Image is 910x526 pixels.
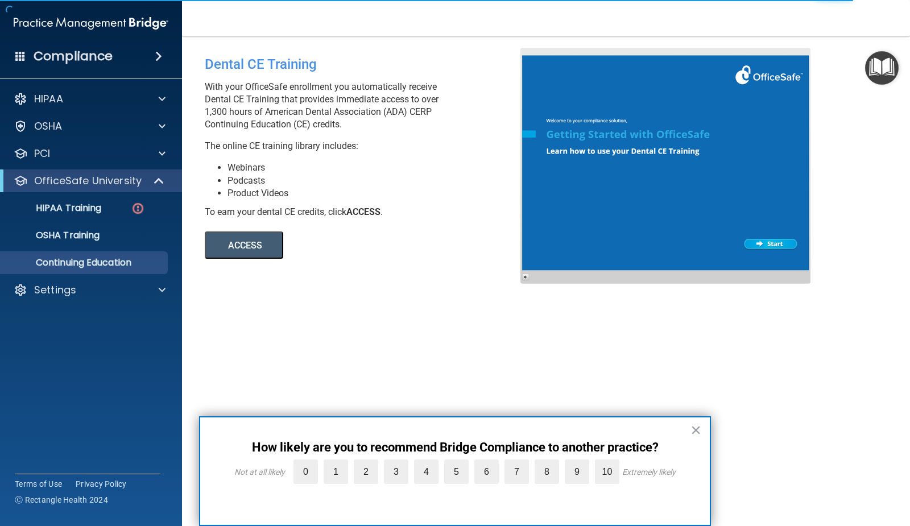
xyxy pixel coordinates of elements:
p: OfficeSafe University [34,174,142,188]
p: With your OfficeSafe enrollment you automatically receive Dental CE Training that provides immedi... [205,81,529,131]
img: PMB logo [14,12,168,35]
a: Terms of Use [15,478,62,490]
h4: Compliance [34,48,113,64]
b: ACCESS [346,206,380,217]
label: 3 [384,459,408,484]
a: Privacy Policy [76,478,127,490]
p: OSHA [34,119,63,133]
p: PCI [34,147,50,160]
button: ACCESS [205,231,283,259]
label: 5 [444,459,469,484]
p: The online CE training library includes: [205,140,529,152]
iframe: Drift Widget Chat Controller [713,445,896,491]
label: 1 [324,459,348,484]
div: Extremely likely [622,467,676,477]
p: Settings [34,283,76,297]
label: 2 [354,459,378,484]
p: HIPAA Training [7,202,101,214]
li: Webinars [227,161,529,174]
img: danger-circle.6113f641.png [131,201,145,216]
li: Product Videos [227,187,529,200]
p: OSHA Training [7,230,100,241]
button: Open Resource Center [865,51,899,85]
li: Podcasts [227,175,529,187]
p: How likely are you to recommend Bridge Compliance to another practice? [223,440,687,455]
div: Dental CE Training [205,48,529,81]
div: Not at all likely [234,467,285,477]
span: Ⓒ Rectangle Health 2024 [15,494,108,506]
label: 7 [504,459,529,484]
p: Continuing Education [7,257,163,268]
button: Close [690,421,701,439]
label: 0 [293,459,318,484]
label: 9 [565,459,589,484]
label: 8 [535,459,559,484]
p: HIPAA [34,92,63,106]
label: 10 [595,459,619,484]
label: 4 [414,459,439,484]
div: To earn your dental CE credits, click . [205,206,529,218]
label: 6 [474,459,499,484]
